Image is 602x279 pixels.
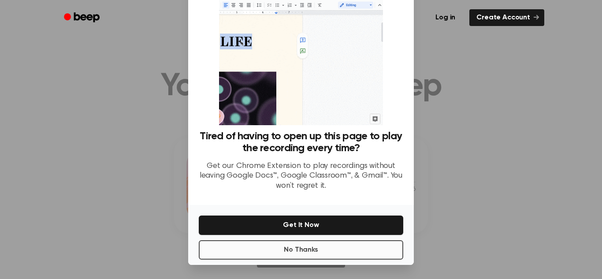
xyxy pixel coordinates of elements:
[199,216,403,235] button: Get It Now
[427,7,464,28] a: Log in
[199,240,403,260] button: No Thanks
[58,9,108,26] a: Beep
[199,161,403,191] p: Get our Chrome Extension to play recordings without leaving Google Docs™, Google Classroom™, & Gm...
[469,9,544,26] a: Create Account
[199,130,403,154] h3: Tired of having to open up this page to play the recording every time?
